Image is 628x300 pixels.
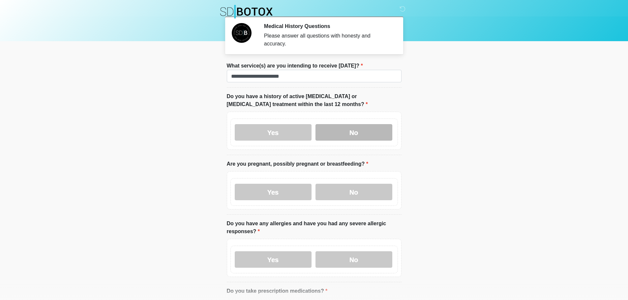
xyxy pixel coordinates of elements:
[315,124,392,141] label: No
[227,160,368,168] label: Are you pregnant, possibly pregnant or breastfeeding?
[315,184,392,200] label: No
[264,23,392,29] h2: Medical History Questions
[232,23,252,43] img: Agent Avatar
[235,251,312,268] label: Yes
[227,62,363,70] label: What service(s) are you intending to receive [DATE]?
[220,5,273,18] img: SDBotox Logo
[315,251,392,268] label: No
[264,32,392,48] div: Please answer all questions with honesty and accuracy.
[235,184,312,200] label: Yes
[227,220,402,235] label: Do you have any allergies and have you had any severe allergic responses?
[227,93,402,108] label: Do you have a history of active [MEDICAL_DATA] or [MEDICAL_DATA] treatment within the last 12 mon...
[227,287,328,295] label: Do you take prescription medications?
[235,124,312,141] label: Yes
